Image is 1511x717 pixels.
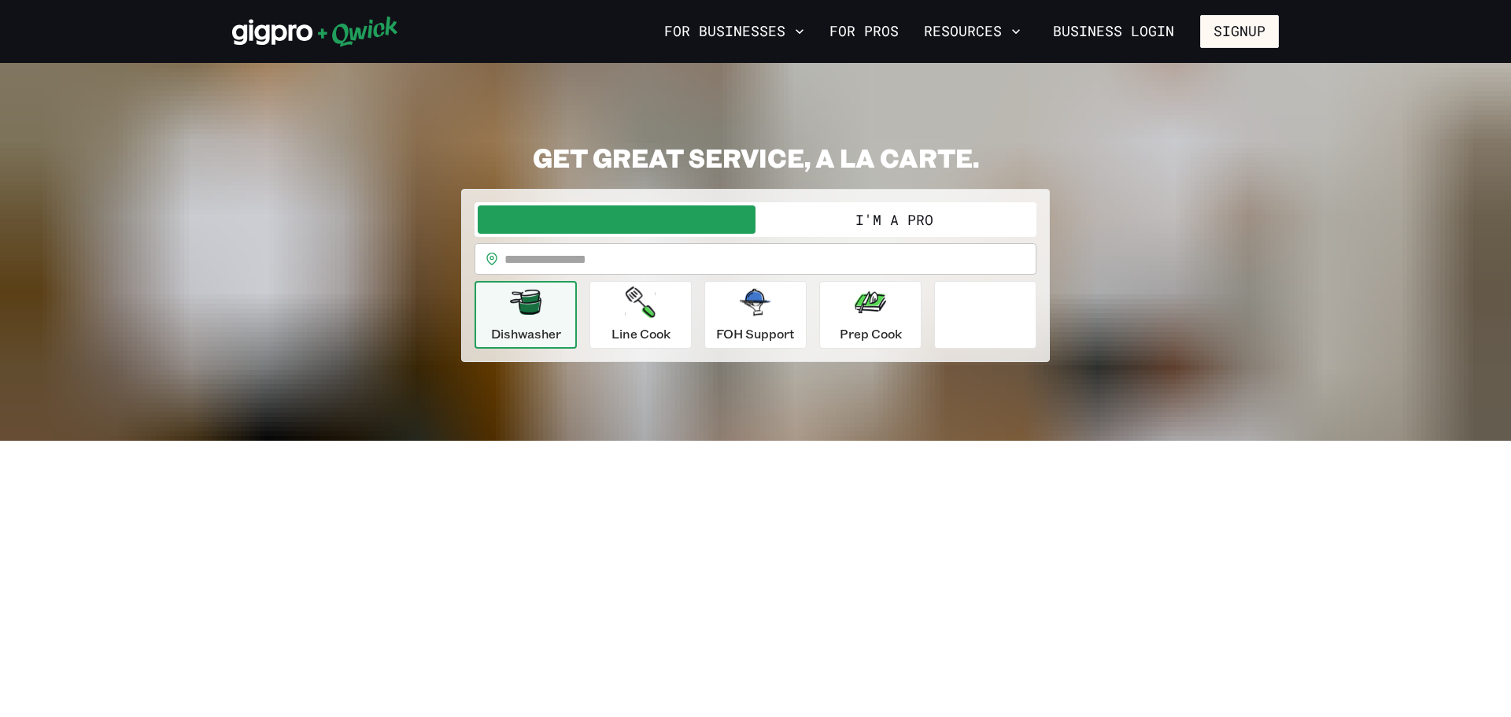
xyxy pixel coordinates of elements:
[461,142,1050,173] h2: GET GREAT SERVICE, A LA CARTE.
[704,281,807,349] button: FOH Support
[918,18,1027,45] button: Resources
[475,281,577,349] button: Dishwasher
[491,324,561,343] p: Dishwasher
[1200,15,1279,48] button: Signup
[589,281,692,349] button: Line Cook
[819,281,922,349] button: Prep Cook
[478,205,755,234] button: I'm a Business
[840,324,902,343] p: Prep Cook
[716,324,795,343] p: FOH Support
[658,18,811,45] button: For Businesses
[755,205,1033,234] button: I'm a Pro
[1040,15,1188,48] a: Business Login
[611,324,671,343] p: Line Cook
[823,18,905,45] a: For Pros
